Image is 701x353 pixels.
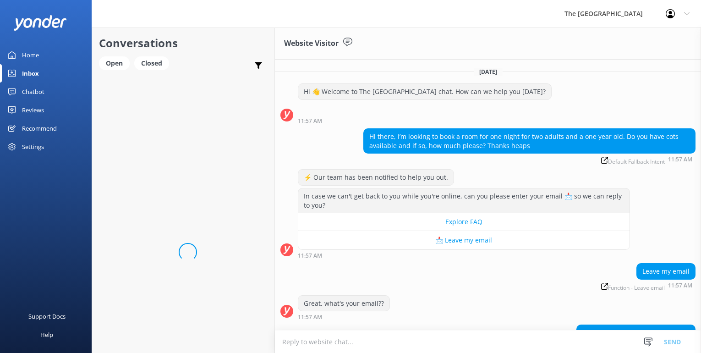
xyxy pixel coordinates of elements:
strong: 11:57 AM [668,157,692,165]
div: 11:57am 11-Aug-2025 (UTC +12:00) Pacific/Auckland [598,282,696,291]
img: yonder-white-logo.png [14,15,66,30]
div: Closed [134,56,169,70]
strong: 11:57 AM [298,253,322,259]
div: In case we can't get back to you while you're online, can you please enter your email 📩 so we can... [298,188,630,213]
div: Hi there, I’m looking to book a room for one night for two adults and a one year old. Do you have... [364,129,695,153]
strong: 11:57 AM [298,118,322,124]
h2: Conversations [99,34,268,52]
div: Home [22,46,39,64]
div: Settings [22,138,44,156]
div: Leave my email [637,264,695,279]
span: Default Fallback Intent [601,157,665,165]
span: Function - Leave email [601,283,665,291]
button: Explore FAQ [298,213,630,231]
div: 11:57am 11-Aug-2025 (UTC +12:00) Pacific/Auckland [298,314,390,320]
div: ⚡ Our team has been notified to help you out. [298,170,454,185]
strong: 11:57 AM [668,283,692,291]
div: Hi 👋 Welcome to The [GEOGRAPHIC_DATA] chat. How can we help you [DATE]? [298,84,551,99]
div: Recommend [22,119,57,138]
a: [EMAIL_ADDRESS][DOMAIN_NAME] [582,328,690,337]
div: Inbox [22,64,39,83]
div: Help [40,325,53,344]
div: Great, what's your email?? [298,296,389,311]
div: Support Docs [28,307,66,325]
div: Chatbot [22,83,44,101]
a: Closed [134,58,174,68]
div: 11:57am 11-Aug-2025 (UTC +12:00) Pacific/Auckland [298,117,552,124]
h3: Website Visitor [284,38,339,50]
div: Reviews [22,101,44,119]
strong: 11:57 AM [298,314,322,320]
div: 11:57am 11-Aug-2025 (UTC +12:00) Pacific/Auckland [363,156,696,165]
div: Open [99,56,130,70]
a: Open [99,58,134,68]
span: [DATE] [474,68,503,76]
button: 📩 Leave my email [298,231,630,249]
div: 11:57am 11-Aug-2025 (UTC +12:00) Pacific/Auckland [298,252,630,259]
